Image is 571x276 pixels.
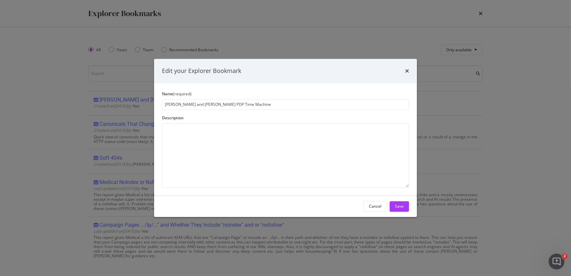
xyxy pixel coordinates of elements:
[405,67,409,76] div: times
[162,99,409,110] input: Enter a name
[173,91,192,97] span: (required)
[395,204,404,209] div: Save
[154,59,417,217] div: modal
[390,201,409,212] button: Save
[562,254,567,259] span: 2
[363,201,387,212] button: Cancel
[162,115,409,121] div: Description
[369,204,381,209] div: Cancel
[549,254,564,269] iframe: Intercom live chat
[162,91,173,97] span: Name
[162,67,241,76] div: Edit your Explorer Bookmark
